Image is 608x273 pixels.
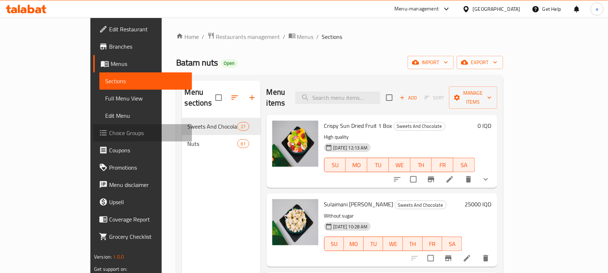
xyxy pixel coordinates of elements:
[386,239,400,249] span: WE
[420,92,449,103] span: Select section first
[221,59,238,68] div: Open
[347,239,361,249] span: MO
[382,90,397,105] span: Select section
[185,87,215,108] h2: Menu sections
[243,89,261,106] button: Add section
[442,237,462,251] button: SA
[93,159,192,176] a: Promotions
[331,144,371,151] span: [DATE] 12:13 AM
[109,198,186,206] span: Upsell
[211,90,226,105] span: Select all sections
[460,171,477,188] button: delete
[237,122,249,131] div: items
[226,89,243,106] span: Sort sections
[478,121,492,131] h6: 0 IQD
[94,252,112,261] span: Version:
[455,89,492,107] span: Manage items
[399,94,418,102] span: Add
[99,90,192,107] a: Full Menu View
[105,77,186,85] span: Sections
[482,175,490,184] svg: Show Choices
[93,142,192,159] a: Coupons
[188,122,238,131] span: Sweets And Chocolate
[440,250,457,267] button: Branch-specific-item
[105,111,186,120] span: Edit Menu
[238,140,249,147] span: 61
[113,252,124,261] span: 1.0.0
[389,171,406,188] button: sort-choices
[111,59,186,68] span: Menus
[477,250,495,267] button: delete
[297,32,314,41] span: Menus
[392,160,408,170] span: WE
[408,56,454,69] button: import
[397,92,420,103] span: Add item
[383,237,403,251] button: WE
[446,175,454,184] a: Edit menu item
[317,32,319,41] li: /
[395,201,446,209] span: Sweets And Chocolate
[445,239,459,249] span: SA
[188,139,238,148] span: Nuts
[344,237,364,251] button: MO
[93,38,192,55] a: Branches
[324,158,346,172] button: SU
[272,199,318,245] img: Sulaimani Pistacho Gazo
[295,91,380,104] input: search
[395,5,439,13] div: Menu-management
[465,199,492,209] h6: 25000 IQD
[394,122,446,131] div: Sweets And Chocolate
[331,223,371,230] span: [DATE] 10:28 AM
[93,55,192,72] a: Menus
[109,180,186,189] span: Menu disclaimer
[426,239,440,249] span: FR
[202,32,205,41] li: /
[324,199,393,210] span: Sulaimani [PERSON_NAME]
[457,56,503,69] button: export
[346,158,367,172] button: MO
[413,58,448,67] span: import
[289,32,314,41] a: Menus
[93,176,192,193] a: Menu disclaimer
[93,193,192,211] a: Upsell
[327,160,343,170] span: SU
[93,211,192,228] a: Coverage Report
[463,254,471,263] a: Edit menu item
[397,92,420,103] button: Add
[176,32,503,41] nav: breadcrumb
[477,171,495,188] button: show more
[99,107,192,124] a: Edit Menu
[99,72,192,90] a: Sections
[221,60,238,66] span: Open
[367,158,389,172] button: TU
[367,239,381,249] span: TU
[109,215,186,224] span: Coverage Report
[109,42,186,51] span: Branches
[432,158,453,172] button: FR
[462,58,497,67] span: export
[283,32,286,41] li: /
[406,239,420,249] span: TH
[596,5,598,13] span: e
[109,163,186,172] span: Promotions
[267,87,287,108] h2: Menu items
[237,139,249,148] div: items
[423,171,440,188] button: Branch-specific-item
[109,232,186,241] span: Grocery Checklist
[324,120,392,131] span: Crispy Sun Dried Fruit 1 Box
[370,160,386,170] span: TU
[324,133,475,142] p: High quality
[327,239,341,249] span: SU
[109,146,186,155] span: Coupons
[322,32,343,41] span: Sections
[324,237,344,251] button: SU
[449,86,497,109] button: Manage items
[93,124,192,142] a: Choice Groups
[238,123,249,130] span: 27
[272,121,318,167] img: Crispy Sun Dried Fruit 1 Box
[423,237,443,251] button: FR
[435,160,451,170] span: FR
[93,228,192,245] a: Grocery Checklist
